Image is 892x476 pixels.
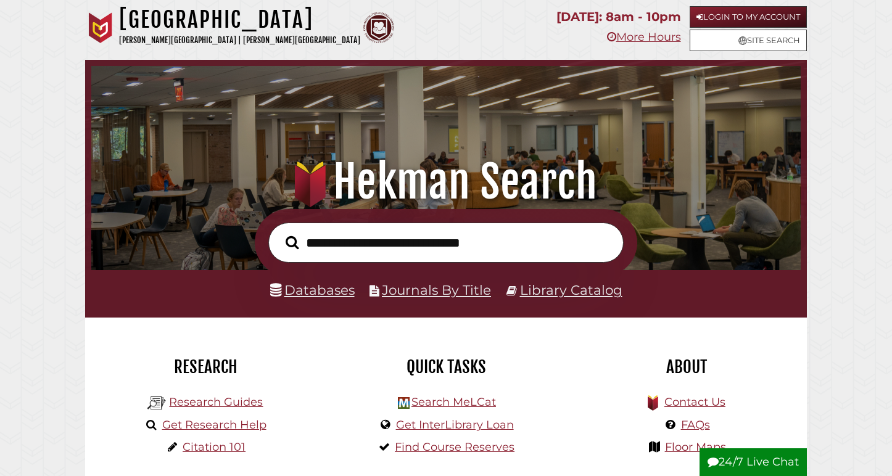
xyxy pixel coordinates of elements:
[520,282,622,298] a: Library Catalog
[382,282,491,298] a: Journals By Title
[607,30,681,44] a: More Hours
[279,232,305,253] button: Search
[183,440,246,454] a: Citation 101
[690,30,807,51] a: Site Search
[395,440,514,454] a: Find Course Reserves
[681,418,710,432] a: FAQs
[270,282,355,298] a: Databases
[147,394,166,412] img: Hekman Library Logo
[396,418,514,432] a: Get InterLibrary Loan
[119,33,360,47] p: [PERSON_NAME][GEOGRAPHIC_DATA] | [PERSON_NAME][GEOGRAPHIC_DATA]
[119,6,360,33] h1: [GEOGRAPHIC_DATA]
[690,6,807,28] a: Login to My Account
[162,418,266,432] a: Get Research Help
[363,12,394,43] img: Calvin Theological Seminary
[411,395,496,409] a: Search MeLCat
[664,395,725,409] a: Contact Us
[105,155,788,209] h1: Hekman Search
[169,395,263,409] a: Research Guides
[665,440,726,454] a: Floor Maps
[85,12,116,43] img: Calvin University
[556,6,681,28] p: [DATE]: 8am - 10pm
[335,356,557,377] h2: Quick Tasks
[576,356,798,377] h2: About
[286,235,299,249] i: Search
[94,356,316,377] h2: Research
[398,397,410,409] img: Hekman Library Logo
